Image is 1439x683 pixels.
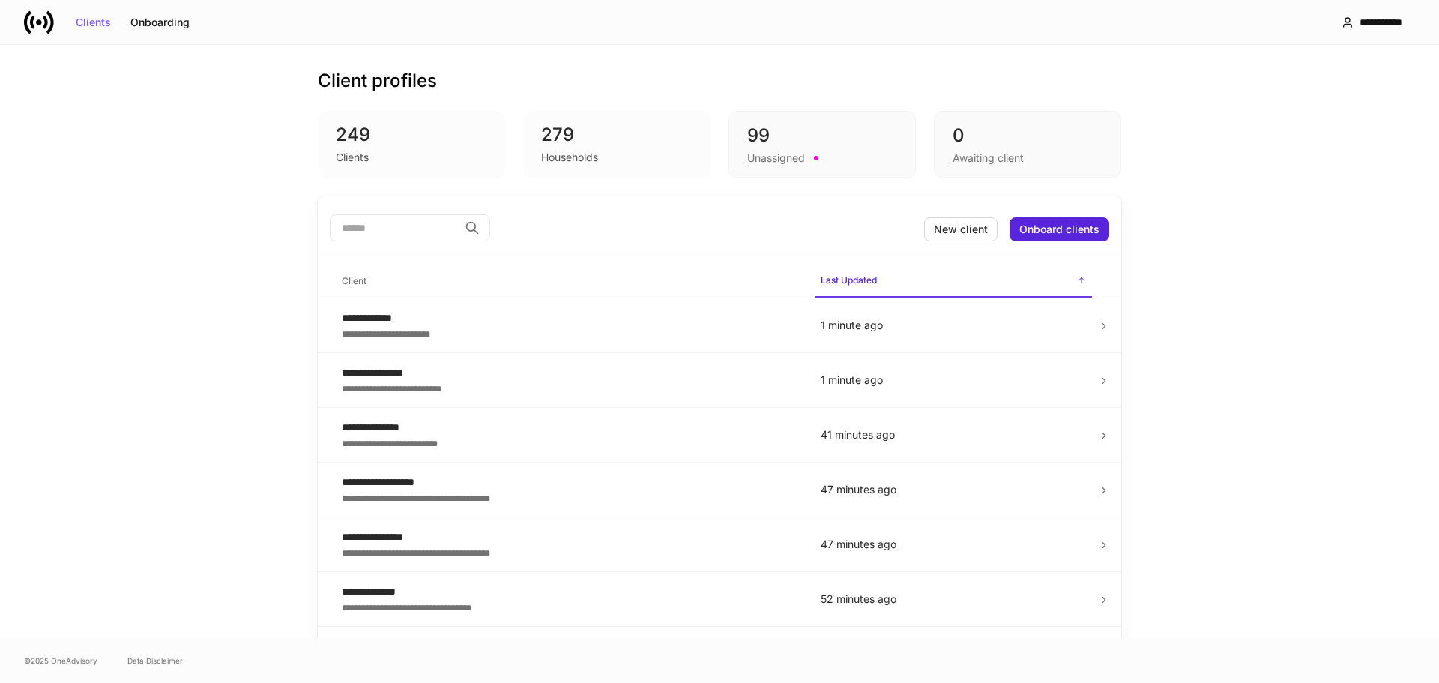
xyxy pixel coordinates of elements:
[1019,224,1099,235] div: Onboard clients
[66,10,121,34] button: Clients
[821,373,1086,388] p: 1 minute ago
[924,217,998,241] button: New client
[821,318,1086,333] p: 1 minute ago
[130,17,190,28] div: Onboarding
[541,150,598,165] div: Households
[934,224,988,235] div: New client
[821,273,877,287] h6: Last Updated
[728,111,916,178] div: 99Unassigned
[747,124,897,148] div: 99
[318,69,437,93] h3: Client profiles
[336,266,803,297] span: Client
[342,274,366,288] h6: Client
[821,537,1086,552] p: 47 minutes ago
[821,482,1086,497] p: 47 minutes ago
[953,151,1024,166] div: Awaiting client
[24,655,97,667] span: © 2025 OneAdvisory
[336,123,487,147] div: 249
[821,592,1086,607] p: 52 minutes ago
[127,655,183,667] a: Data Disclaimer
[76,17,111,28] div: Clients
[336,150,369,165] div: Clients
[541,123,693,147] div: 279
[934,111,1121,178] div: 0Awaiting client
[953,124,1102,148] div: 0
[121,10,199,34] button: Onboarding
[821,427,1086,442] p: 41 minutes ago
[815,265,1092,298] span: Last Updated
[747,151,805,166] div: Unassigned
[1010,217,1109,241] button: Onboard clients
